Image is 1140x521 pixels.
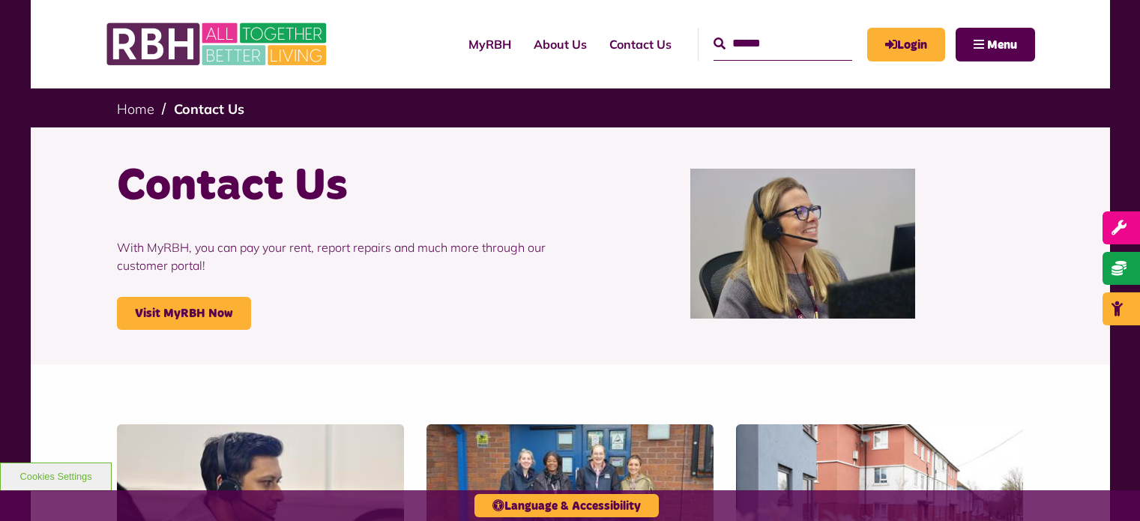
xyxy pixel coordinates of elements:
[117,100,154,118] a: Home
[117,297,251,330] a: Visit MyRBH Now
[522,24,598,64] a: About Us
[117,157,559,216] h1: Contact Us
[474,494,659,517] button: Language & Accessibility
[956,28,1035,61] button: Navigation
[1073,454,1140,521] iframe: Netcall Web Assistant for live chat
[867,28,945,61] a: MyRBH
[117,216,559,297] p: With MyRBH, you can pay your rent, report repairs and much more through our customer portal!
[598,24,683,64] a: Contact Us
[690,169,915,319] img: Contact Centre February 2024 (1)
[174,100,244,118] a: Contact Us
[106,15,331,73] img: RBH
[987,39,1017,51] span: Menu
[457,24,522,64] a: MyRBH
